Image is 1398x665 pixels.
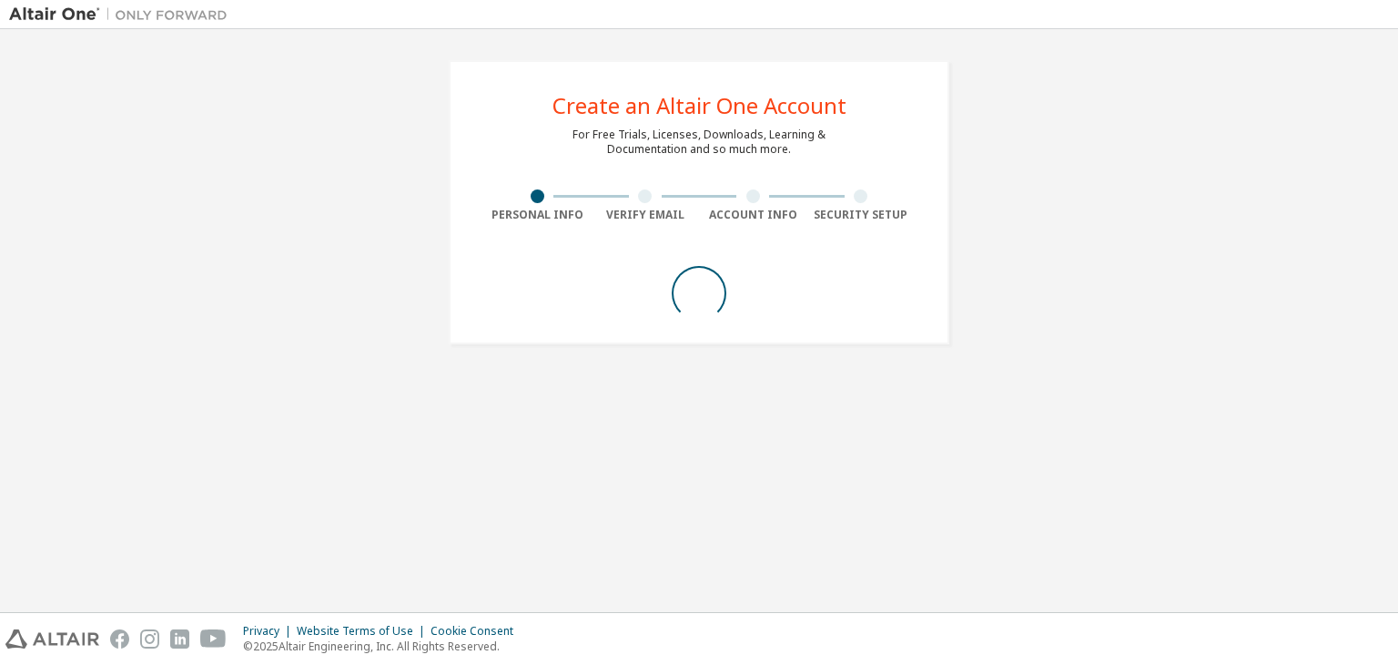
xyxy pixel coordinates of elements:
img: youtube.svg [200,629,227,649]
div: Cookie Consent [431,624,524,639]
div: Security Setup [807,208,916,222]
img: altair_logo.svg [5,629,99,649]
div: Website Terms of Use [297,624,431,639]
div: Verify Email [592,208,700,222]
div: For Free Trials, Licenses, Downloads, Learning & Documentation and so much more. [572,128,826,157]
div: Privacy [243,624,297,639]
div: Create an Altair One Account [552,95,846,117]
img: facebook.svg [110,629,129,649]
img: instagram.svg [140,629,159,649]
img: linkedin.svg [170,629,189,649]
img: Altair One [9,5,237,24]
p: © 2025 Altair Engineering, Inc. All Rights Reserved. [243,639,524,654]
div: Account Info [699,208,807,222]
div: Personal Info [483,208,592,222]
